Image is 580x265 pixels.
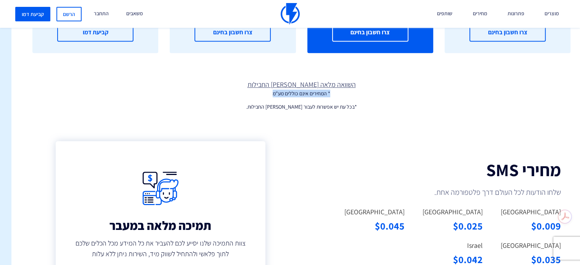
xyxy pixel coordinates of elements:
a: קביעת דמו [57,24,133,42]
a: צרו חשבון בחינם [469,24,546,42]
label: [GEOGRAPHIC_DATA] [501,207,561,217]
div: $0.009 [494,219,561,233]
label: [GEOGRAPHIC_DATA] [423,207,483,217]
a: צרו חשבון בחינם [332,24,408,42]
a: הרשם [56,7,82,21]
p: שלחו הודעות לכל העולם דרך פלטפורמה אחת. [338,187,561,198]
p: צוות התמיכה שלנו יסייע לכם להעביר את כל המידע מכל הכלים שלכם לתוך פלאשי ולהתחיל לשווק מיד, השירות... [71,238,250,259]
h2: מחירי SMS [338,160,561,179]
a: צרו חשבון בחינם [194,24,271,42]
div: $0.025 [416,219,483,233]
label: Israel [467,241,483,251]
label: [GEOGRAPHIC_DATA] [344,207,405,217]
label: [GEOGRAPHIC_DATA] [501,241,561,251]
div: $0.045 [338,219,405,233]
a: קביעת דמו [15,7,50,21]
h3: תמיכה מלאה במעבר [71,219,250,232]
